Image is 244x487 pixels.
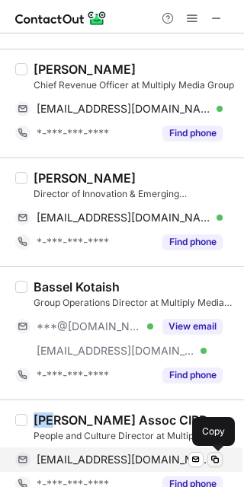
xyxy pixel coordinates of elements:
button: Reveal Button [162,368,223,383]
div: Group Operations Director at Multiply Media Group [34,296,235,310]
button: Reveal Button [162,319,223,334]
span: [EMAIL_ADDRESS][DOMAIN_NAME] [37,211,211,224]
button: Reveal Button [162,126,223,141]
div: People and Culture Director at Multiply Media Group [34,429,235,443]
img: ContactOut v5.3.10 [15,9,107,27]
div: Chief Revenue Officer at Multiply Media Group [34,78,235,92]
div: [PERSON_NAME] [34,62,136,77]
span: [EMAIL_ADDRESS][DOMAIN_NAME] [37,453,211,466]
button: Reveal Button [162,234,223,250]
span: [EMAIL_ADDRESS][DOMAIN_NAME] [37,344,195,358]
div: [PERSON_NAME] Assoc CIPD [34,412,208,428]
div: Director of Innovation & Emerging Technologies at Multiply Media Group [34,187,235,201]
span: [EMAIL_ADDRESS][DOMAIN_NAME] [37,102,211,116]
span: ***@[DOMAIN_NAME] [37,320,142,333]
div: Bassel Kotaish [34,279,120,294]
div: [PERSON_NAME] [34,170,136,186]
